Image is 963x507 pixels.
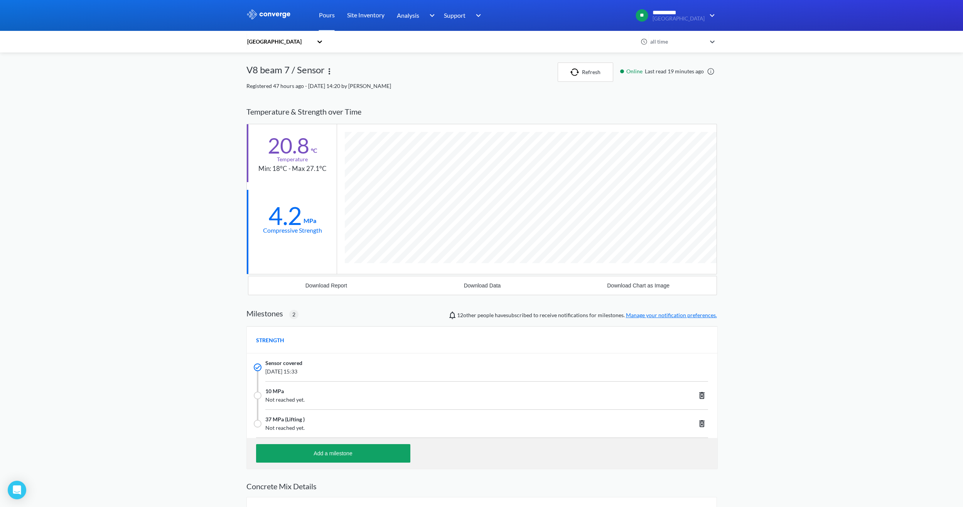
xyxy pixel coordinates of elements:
[258,164,327,174] div: Min: 18°C - Max 27.1°C
[457,311,717,319] span: people have subscribed to receive notifications for milestones.
[268,206,302,225] div: 4.2
[265,367,615,376] span: [DATE] 15:33
[246,63,325,82] div: V8 beam 7 / Sensor
[607,282,670,289] div: Download Chart as Image
[626,312,717,318] a: Manage your notification preferences.
[265,424,615,432] span: Not reached yet.
[265,415,305,424] span: 37 MPa (Lifting )
[263,225,322,235] div: Compressive Strength
[265,387,284,395] span: 10 MPa
[277,155,308,164] div: Temperature
[616,67,717,76] div: Last read 19 minutes ago
[471,11,483,20] img: downArrow.svg
[248,276,405,295] button: Download Report
[648,37,706,46] div: all time
[246,309,283,318] h2: Milestones
[653,16,705,22] span: [GEOGRAPHIC_DATA]
[246,9,291,19] img: logo_ewhite.svg
[246,100,717,124] div: Temperature & Strength over Time
[705,11,717,20] img: downArrow.svg
[444,10,465,20] span: Support
[560,276,717,295] button: Download Chart as Image
[265,359,302,367] span: Sensor covered
[397,10,419,20] span: Analysis
[246,83,391,89] span: Registered 47 hours ago - [DATE] 14:20 by [PERSON_NAME]
[246,37,313,46] div: [GEOGRAPHIC_DATA]
[570,68,582,76] img: icon-refresh.svg
[457,312,476,318] span: Jonathan Paul, Bailey Bright, Mircea Zagrean, Alaa Bouayed, Conor Owens, Liliana Cortina, Cyrene ...
[265,395,615,404] span: Not reached yet.
[558,63,613,82] button: Refresh
[404,276,560,295] button: Download Data
[256,336,284,345] span: STRENGTH
[305,282,347,289] div: Download Report
[424,11,437,20] img: downArrow.svg
[8,481,26,499] div: Open Intercom Messenger
[268,136,309,155] div: 20.8
[246,482,717,491] h2: Concrete Mix Details
[626,67,645,76] span: Online
[325,67,334,76] img: more.svg
[464,282,501,289] div: Download Data
[448,311,457,320] img: notifications-icon.svg
[292,310,295,319] span: 2
[256,444,410,463] button: Add a milestone
[641,38,648,45] img: icon-clock.svg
